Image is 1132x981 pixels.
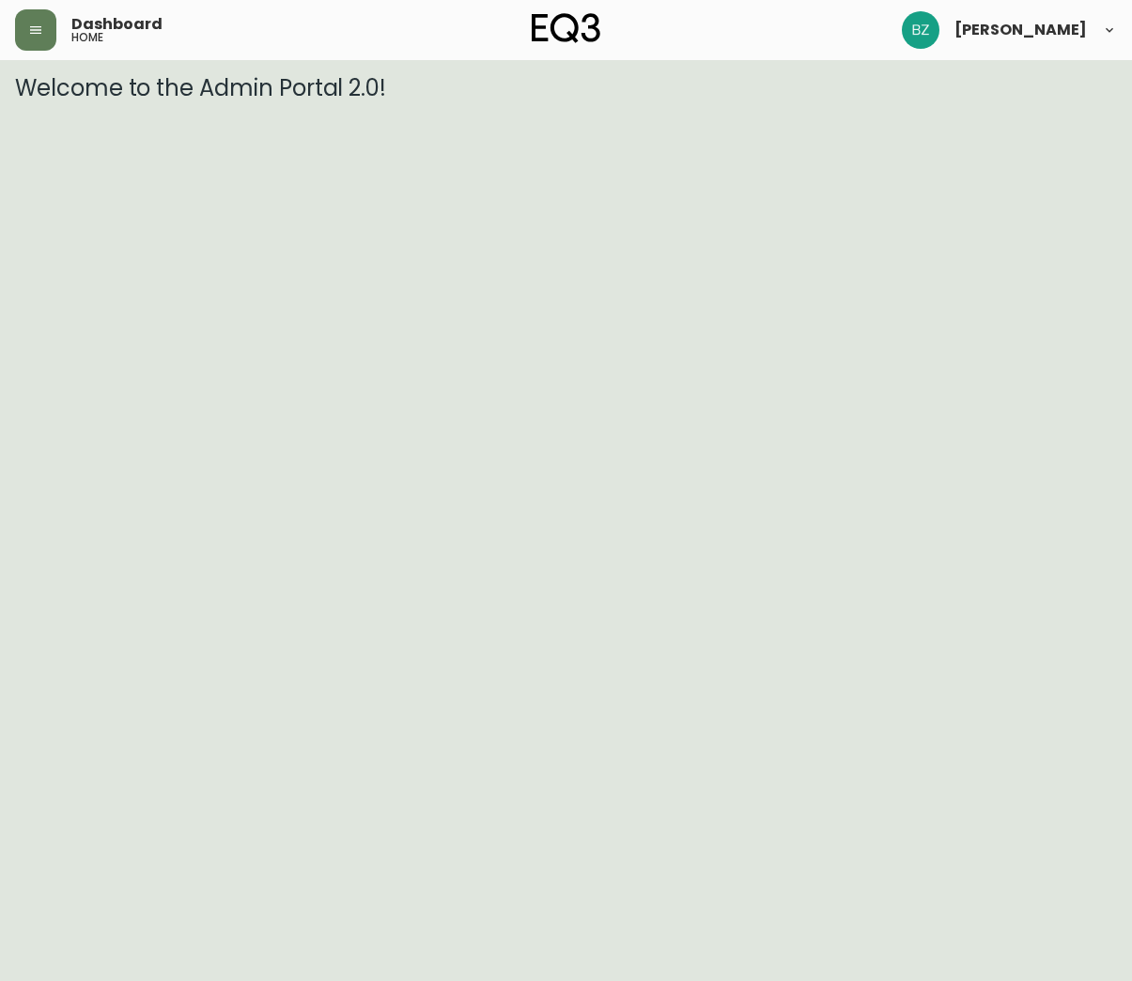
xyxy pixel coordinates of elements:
[71,17,163,32] span: Dashboard
[15,75,1117,101] h3: Welcome to the Admin Portal 2.0!
[954,23,1087,38] span: [PERSON_NAME]
[902,11,939,49] img: 603957c962080f772e6770b96f84fb5c
[71,32,103,43] h5: home
[532,13,601,43] img: logo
